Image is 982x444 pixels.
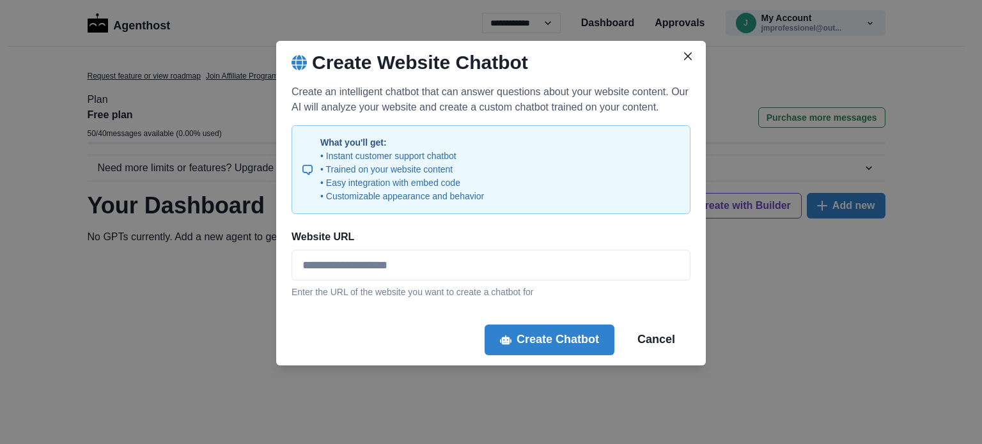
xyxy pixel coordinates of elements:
p: What you'll get: [320,136,484,149]
label: Website URL [292,229,683,245]
h2: Create Website Chatbot [312,51,528,74]
p: Create an intelligent chatbot that can answer questions about your website content. Our AI will a... [292,84,690,115]
p: • Instant customer support chatbot • Trained on your website content • Easy integration with embe... [320,149,484,203]
button: Create Chatbot [485,325,614,355]
p: Enter the URL of the website you want to create a chatbot for [292,286,690,299]
button: Close [678,46,698,66]
button: Cancel [622,325,690,355]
